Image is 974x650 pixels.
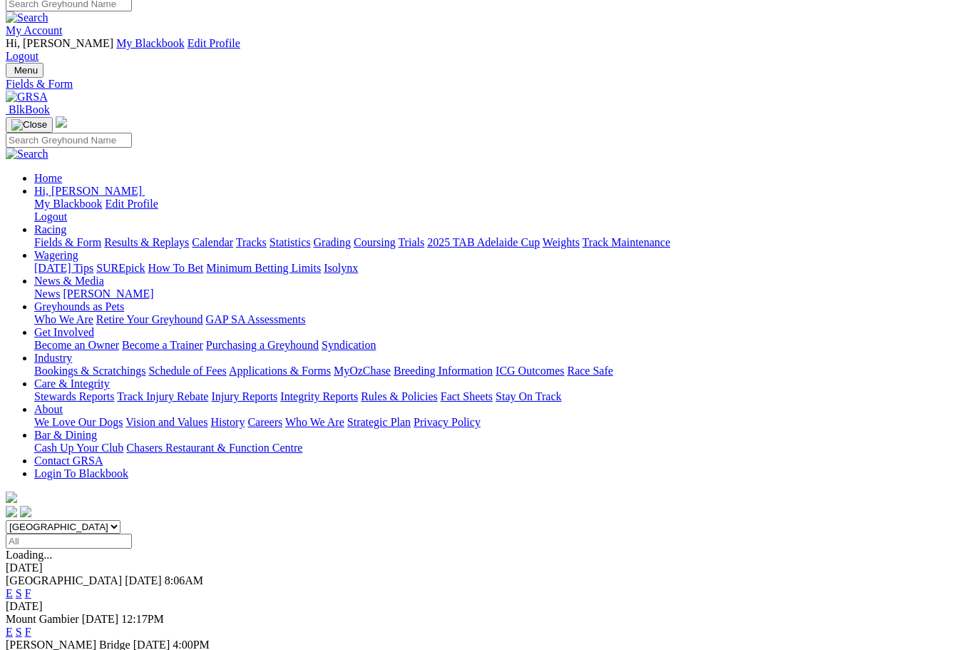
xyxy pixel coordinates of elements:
[34,429,97,441] a: Bar & Dining
[34,326,94,338] a: Get Involved
[34,390,968,403] div: Care & Integrity
[236,236,267,248] a: Tracks
[34,352,72,364] a: Industry
[6,506,17,517] img: facebook.svg
[104,236,189,248] a: Results & Replays
[34,262,968,275] div: Wagering
[34,300,124,313] a: Greyhounds as Pets
[34,416,123,428] a: We Love Our Dogs
[34,416,968,429] div: About
[280,390,358,402] a: Integrity Reports
[125,416,207,428] a: Vision and Values
[6,562,968,574] div: [DATE]
[34,275,104,287] a: News & Media
[34,236,968,249] div: Racing
[20,506,31,517] img: twitter.svg
[6,613,79,625] span: Mount Gambier
[6,117,53,133] button: Toggle navigation
[322,339,376,351] a: Syndication
[25,587,31,599] a: F
[106,198,158,210] a: Edit Profile
[188,37,240,49] a: Edit Profile
[34,339,119,351] a: Become an Owner
[34,442,968,455] div: Bar & Dining
[34,223,66,235] a: Racing
[34,236,101,248] a: Fields & Form
[354,236,396,248] a: Coursing
[6,148,48,161] img: Search
[16,587,22,599] a: S
[270,236,311,248] a: Statistics
[34,455,103,467] a: Contact GRSA
[34,390,114,402] a: Stewards Reports
[6,600,968,613] div: [DATE]
[206,339,319,351] a: Purchasing a Greyhound
[34,467,128,479] a: Login To Blackbook
[398,236,424,248] a: Trials
[9,103,50,116] span: BlkBook
[206,313,306,325] a: GAP SA Assessments
[122,339,203,351] a: Become a Trainer
[6,24,63,36] a: My Account
[34,377,110,390] a: Care & Integrity
[206,262,321,274] a: Minimum Betting Limits
[285,416,344,428] a: Who We Are
[394,365,493,377] a: Breeding Information
[34,365,968,377] div: Industry
[496,365,564,377] a: ICG Outcomes
[34,249,78,261] a: Wagering
[414,416,481,428] a: Privacy Policy
[6,91,48,103] img: GRSA
[441,390,493,402] a: Fact Sheets
[82,613,119,625] span: [DATE]
[117,390,208,402] a: Track Injury Rebate
[34,172,62,184] a: Home
[314,236,351,248] a: Grading
[34,442,123,454] a: Cash Up Your Club
[211,390,277,402] a: Injury Reports
[34,288,968,300] div: News & Media
[126,442,302,454] a: Chasers Restaurant & Function Centre
[116,37,185,49] a: My Blackbook
[6,37,968,63] div: My Account
[247,416,282,428] a: Careers
[34,198,103,210] a: My Blackbook
[121,613,164,625] span: 12:17PM
[6,626,13,638] a: E
[25,626,31,638] a: F
[361,390,438,402] a: Rules & Policies
[34,403,63,415] a: About
[6,587,13,599] a: E
[229,365,331,377] a: Applications & Forms
[34,365,145,377] a: Bookings & Scratchings
[6,133,132,148] input: Search
[34,185,145,197] a: Hi, [PERSON_NAME]
[34,210,67,223] a: Logout
[347,416,411,428] a: Strategic Plan
[6,11,48,24] img: Search
[34,288,60,300] a: News
[324,262,358,274] a: Isolynx
[6,492,17,503] img: logo-grsa-white.png
[165,574,203,586] span: 8:06AM
[6,50,39,62] a: Logout
[125,574,162,586] span: [DATE]
[6,37,113,49] span: Hi, [PERSON_NAME]
[34,339,968,352] div: Get Involved
[6,103,50,116] a: BlkBook
[583,236,670,248] a: Track Maintenance
[192,236,233,248] a: Calendar
[496,390,561,402] a: Stay On Track
[56,116,67,128] img: logo-grsa-white.png
[6,534,132,549] input: Select date
[34,313,93,325] a: Who We Are
[96,262,145,274] a: SUREpick
[34,262,93,274] a: [DATE] Tips
[6,549,52,561] span: Loading...
[210,416,245,428] a: History
[567,365,612,377] a: Race Safe
[6,78,968,91] a: Fields & Form
[6,574,122,586] span: [GEOGRAPHIC_DATA]
[63,288,153,300] a: [PERSON_NAME]
[334,365,391,377] a: MyOzChase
